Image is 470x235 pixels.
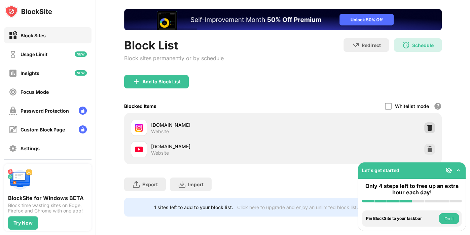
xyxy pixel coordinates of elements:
div: Block List [124,38,224,52]
img: focus-off.svg [9,88,17,96]
div: Password Protection [21,108,69,114]
div: Pin BlockSite to your taskbar [366,216,437,221]
div: [DOMAIN_NAME] [151,143,283,150]
div: [DOMAIN_NAME] [151,121,283,128]
div: Try Now [13,220,33,226]
div: Whitelist mode [395,103,429,109]
div: Only 4 steps left to free up an extra hour each day! [362,183,462,196]
img: push-desktop.svg [8,168,32,192]
div: Import [188,182,204,187]
img: insights-off.svg [9,69,17,77]
div: Focus Mode [21,89,49,95]
div: Website [151,128,169,134]
div: Click here to upgrade and enjoy an unlimited block list. [237,204,358,210]
div: Usage Limit [21,51,47,57]
img: settings-off.svg [9,144,17,153]
img: password-protection-off.svg [9,107,17,115]
img: favicons [135,145,143,153]
img: lock-menu.svg [79,107,87,115]
div: Block sites permanently or by schedule [124,55,224,62]
img: block-on.svg [9,31,17,40]
div: Block Sites [21,33,46,38]
div: Redirect [362,42,381,48]
iframe: Banner [124,9,442,30]
div: Block time wasting sites on Edge, Firefox and Chrome with one app! [8,203,87,213]
div: Schedule [412,42,434,48]
img: omni-setup-toggle.svg [455,167,462,174]
img: new-icon.svg [75,51,87,57]
img: customize-block-page-off.svg [9,125,17,134]
img: logo-blocksite.svg [5,5,52,18]
div: Blocked Items [124,103,156,109]
div: Custom Block Page [21,127,65,132]
img: favicons [135,124,143,132]
img: new-icon.svg [75,70,87,76]
div: Insights [21,70,39,76]
button: Do it [439,213,459,224]
div: 1 sites left to add to your block list. [154,204,233,210]
div: Export [142,182,158,187]
img: time-usage-off.svg [9,50,17,58]
img: eye-not-visible.svg [445,167,452,174]
div: Add to Block List [142,79,181,84]
div: Let's get started [362,167,399,173]
div: Settings [21,146,40,151]
div: Website [151,150,169,156]
img: lock-menu.svg [79,125,87,133]
div: BlockSite for Windows BETA [8,195,87,201]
